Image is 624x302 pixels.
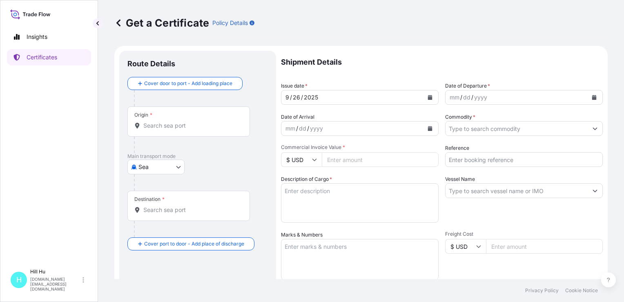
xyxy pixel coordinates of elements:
a: Insights [7,29,91,45]
input: Type to search commodity [446,121,588,136]
div: / [296,124,298,133]
p: Main transport mode [127,153,268,160]
label: Reference [445,144,469,152]
div: / [290,92,292,102]
div: day, [298,124,307,133]
button: Cover door to port - Add loading place [127,77,243,90]
input: Destination [143,206,240,214]
p: [DOMAIN_NAME][EMAIL_ADDRESS][DOMAIN_NAME] [30,277,81,291]
div: year, [473,92,488,102]
p: Shipment Details [281,51,603,74]
span: Date of Arrival [281,113,314,121]
p: Certificates [27,53,57,61]
span: Commercial Invoice Value [281,144,439,151]
div: / [460,92,462,102]
span: Sea [138,163,149,171]
input: Enter booking reference [445,152,603,167]
span: Issue date [281,82,308,90]
button: Calendar [423,91,437,104]
div: day, [292,92,301,102]
div: Origin [134,112,152,118]
div: month, [285,124,296,133]
span: Freight Cost [445,231,603,237]
label: Marks & Numbers [281,231,323,239]
label: Description of Cargo [281,175,332,183]
div: year, [309,124,324,133]
p: Insights [27,33,47,41]
input: Origin [143,122,240,130]
div: year, [303,92,319,102]
a: Certificates [7,49,91,65]
p: Policy Details [212,19,248,27]
span: Cover port to door - Add place of discharge [144,240,244,248]
p: Get a Certificate [114,16,209,29]
input: Type to search vessel name or IMO [446,183,588,198]
button: Calendar [423,122,437,135]
p: Route Details [127,59,175,69]
span: Date of Departure [445,82,490,90]
button: Calendar [588,91,601,104]
div: / [307,124,309,133]
div: / [471,92,473,102]
input: Enter amount [322,152,439,167]
div: Destination [134,196,165,203]
label: Commodity [445,113,475,121]
a: Privacy Policy [525,287,559,294]
div: month, [449,92,460,102]
p: Hill Hu [30,268,81,275]
span: H [16,276,22,284]
button: Show suggestions [588,121,602,136]
button: Show suggestions [588,183,602,198]
input: Enter amount [486,239,603,254]
div: / [301,92,303,102]
button: Cover port to door - Add place of discharge [127,237,254,250]
button: Select transport [127,160,185,174]
span: Cover door to port - Add loading place [144,79,232,88]
a: Cookie Notice [565,287,598,294]
div: month, [285,92,290,102]
label: Vessel Name [445,175,475,183]
div: day, [462,92,471,102]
